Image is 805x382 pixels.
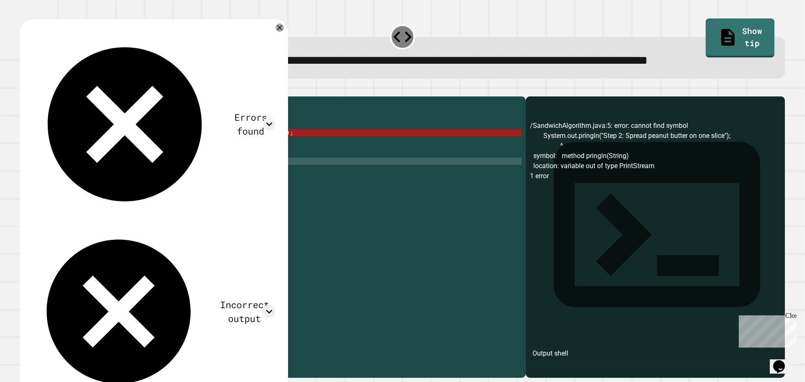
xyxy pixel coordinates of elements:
[3,3,58,53] div: Chat with us now!Close
[770,348,797,374] iframe: chat widget
[213,298,275,325] div: Incorrect output
[226,110,275,138] div: Errors found
[735,312,797,348] iframe: chat widget
[706,18,774,57] a: Show tip
[530,121,781,378] div: /SandwichAlgorithm.java:5: error: cannot find symbol System.out.pringln("Step 2: Spread peanut bu...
